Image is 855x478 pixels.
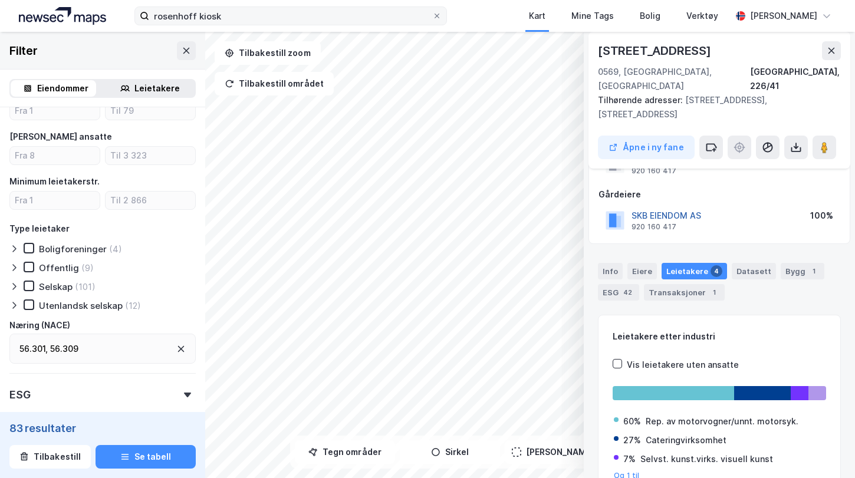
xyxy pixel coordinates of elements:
button: Tilbakestill [9,445,91,469]
div: Kontrollprogram for chat [796,421,855,478]
div: Type leietaker [9,222,70,236]
div: ESG [9,388,30,402]
div: Mine Tags [571,9,614,23]
div: [PERSON_NAME] til kartutsnitt [526,445,651,459]
div: Boligforeninger [39,243,107,255]
div: Cateringvirksomhet [646,433,726,447]
input: Til 3 323 [106,147,195,164]
div: Rep. av motorvogner/unnt. motorsyk. [646,414,798,428]
div: Eiendommer [37,81,88,95]
div: 100% [810,209,833,223]
div: Offentlig [39,262,79,273]
div: Minimum leietakerstr. [9,174,100,189]
div: 27% [623,433,641,447]
div: Utenlandsk selskap [39,300,123,311]
div: [PERSON_NAME] ansatte [9,130,112,144]
div: Selskap [39,281,73,292]
button: Se tabell [96,445,196,469]
div: 4 [711,265,722,277]
div: Eiere [627,263,657,279]
div: 0569, [GEOGRAPHIC_DATA], [GEOGRAPHIC_DATA] [598,65,750,93]
div: 7% [623,452,636,466]
div: (12) [125,300,141,311]
div: 1 [708,286,720,298]
div: 83 resultater [9,421,196,436]
div: Gårdeiere [598,187,840,202]
div: Verktøy [686,9,718,23]
div: Transaksjoner [644,284,725,301]
div: ESG [598,284,639,301]
div: 920 160 417 [632,222,676,232]
div: [PERSON_NAME] [750,9,817,23]
div: 56.301 , [19,342,48,356]
input: Fra 1 [10,102,100,120]
input: Til 79 [106,102,195,120]
div: 60% [623,414,641,428]
div: 56.309 [50,342,78,356]
div: [STREET_ADDRESS] [598,41,713,60]
button: Sirkel [400,440,500,464]
div: Filter [9,41,38,60]
button: Tilbakestill området [215,72,334,95]
button: Tegn områder [295,440,395,464]
div: Bolig [640,9,660,23]
img: logo.a4113a55bc3d86da70a041830d287a7e.svg [19,7,106,25]
button: Åpne i ny fane [598,136,695,159]
div: 920 160 417 [632,166,676,176]
div: Datasett [732,263,776,279]
div: Leietakere etter industri [613,329,826,344]
div: Leietakere [134,81,180,95]
input: Fra 1 [10,192,100,209]
input: Søk på adresse, matrikkel, gårdeiere, leietakere eller personer [149,7,432,25]
span: Tilhørende adresser: [598,95,685,105]
div: Bygg [781,263,824,279]
div: Kart [529,9,545,23]
button: Tilbakestill zoom [215,41,321,65]
div: Leietakere [662,263,727,279]
div: (9) [81,262,94,273]
div: 42 [621,286,634,298]
div: Vis leietakere uten ansatte [627,358,739,372]
div: 1 [808,265,820,277]
div: [GEOGRAPHIC_DATA], 226/41 [750,65,841,93]
div: (4) [109,243,122,255]
div: Info [598,263,623,279]
iframe: Chat Widget [796,421,855,478]
input: Fra 8 [10,147,100,164]
input: Til 2 866 [106,192,195,209]
div: Næring (NACE) [9,318,70,332]
div: (101) [75,281,96,292]
div: Selvst. kunst.virks. visuell kunst [640,452,773,466]
div: [STREET_ADDRESS], [STREET_ADDRESS] [598,93,831,121]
